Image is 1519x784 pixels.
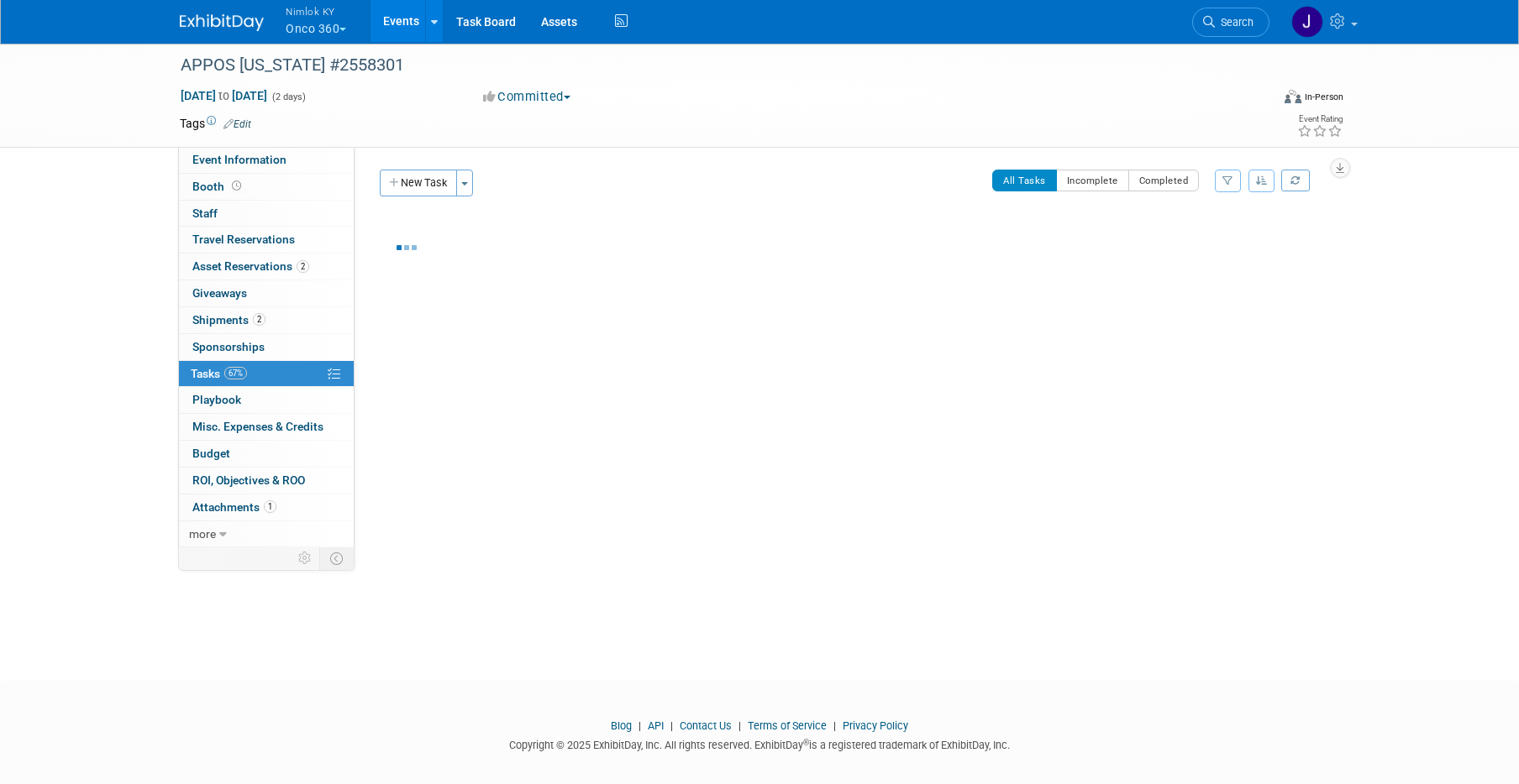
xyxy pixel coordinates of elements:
img: Format-Inperson.png [1285,90,1301,103]
a: Shipments2 [179,307,354,333]
span: | [829,719,840,732]
td: Tags [180,115,251,132]
span: (2 days) [271,91,306,102]
span: 67% [224,367,247,379]
div: In-Person [1304,91,1343,103]
span: Sponsorships [192,340,265,353]
span: Attachments [192,500,276,514]
button: Incomplete [1056,170,1129,191]
div: Event Rating [1297,115,1343,123]
a: Tasks67% [179,361,354,387]
img: ExhibitDay [180,14,264,31]
span: Event Information [192,153,286,166]
a: Refresh [1281,170,1310,191]
span: | [634,719,645,732]
span: more [189,527,216,541]
img: Jamie Dunn [1291,6,1323,38]
a: Misc. Expenses & Credits [179,414,354,440]
span: ROI, Objectives & ROO [192,473,305,487]
span: Tasks [191,367,247,380]
button: New Task [380,170,457,196]
a: Edit [223,118,251,130]
a: Search [1192,8,1269,37]
div: APPOS [US_STATE] #2558301 [175,50,1244,81]
span: Travel Reservations [192,233,295,246]
button: Completed [1128,170,1200,191]
span: Booth [192,180,244,193]
a: Privacy Policy [843,719,908,732]
a: Attachments1 [179,494,354,520]
span: Misc. Expenses & Credits [192,420,323,433]
a: Contact Us [680,719,732,732]
sup: ® [803,738,809,747]
a: Staff [179,201,354,227]
a: API [648,719,664,732]
a: Sponsorships [179,334,354,360]
a: ROI, Objectives & ROO [179,468,354,494]
td: Personalize Event Tab Strip [291,547,320,569]
span: Budget [192,447,230,460]
span: Shipments [192,313,265,327]
a: Budget [179,441,354,467]
span: 2 [297,260,309,273]
button: Committed [477,88,577,106]
span: to [216,89,232,102]
span: Playbook [192,393,241,406]
div: Event Format [1170,87,1343,112]
span: Asset Reservations [192,259,309,273]
span: Giveaways [192,286,247,300]
img: loading... [397,245,417,250]
a: more [179,521,354,547]
span: 2 [253,313,265,326]
span: Booth not reserved yet [229,180,244,192]
td: Toggle Event Tabs [320,547,355,569]
a: Blog [611,719,632,732]
a: Event Information [179,147,354,173]
span: | [734,719,745,732]
button: All Tasks [992,170,1057,191]
a: Terms of Service [748,719,827,732]
a: Playbook [179,387,354,413]
span: [DATE] [DATE] [180,88,268,103]
span: 1 [264,500,276,513]
span: Nimlok KY [286,3,346,20]
span: Staff [192,206,218,220]
a: Booth [179,174,354,200]
span: | [666,719,677,732]
span: Search [1215,16,1254,29]
a: Giveaways [179,280,354,306]
a: Travel Reservations [179,227,354,253]
a: Asset Reservations2 [179,253,354,280]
